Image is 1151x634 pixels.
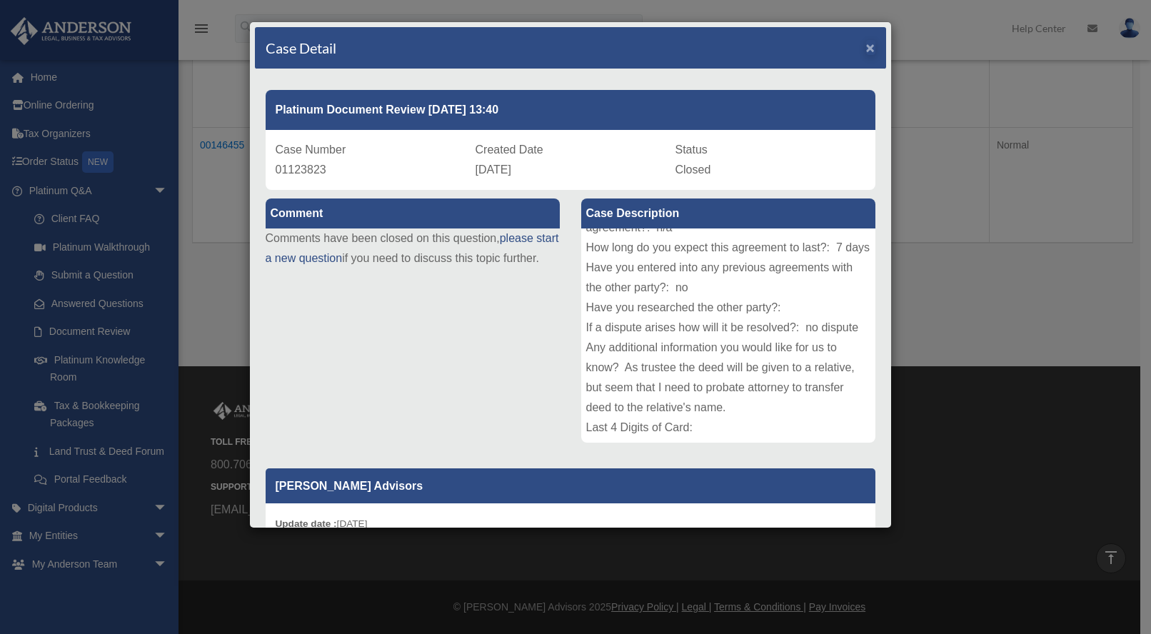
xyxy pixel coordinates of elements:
[675,163,711,176] span: Closed
[866,40,875,55] button: Close
[276,518,368,529] small: [DATE]
[266,468,875,503] p: [PERSON_NAME] Advisors
[581,228,875,443] div: Type of Document: Deed Document Title: Land Deed review for [PERSON_NAME] Document Title: Land De...
[581,198,875,228] label: Case Description
[675,144,708,156] span: Status
[476,163,511,176] span: [DATE]
[476,144,543,156] span: Created Date
[266,232,559,264] a: please start a new question
[866,39,875,56] span: ×
[276,144,346,156] span: Case Number
[266,228,560,268] p: Comments have been closed on this question, if you need to discuss this topic further.
[266,90,875,130] div: Platinum Document Review [DATE] 13:40
[266,198,560,228] label: Comment
[276,518,337,529] b: Update date :
[276,163,326,176] span: 01123823
[266,38,336,58] h4: Case Detail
